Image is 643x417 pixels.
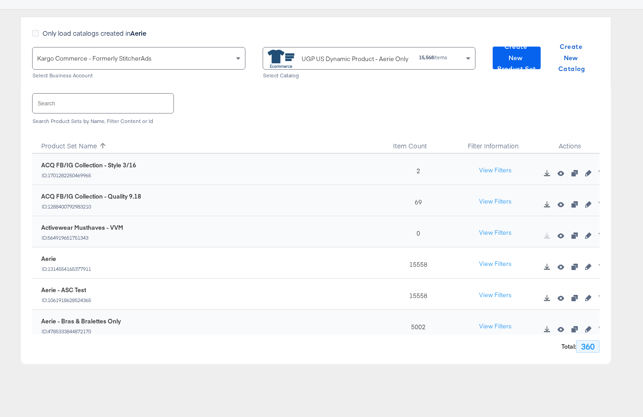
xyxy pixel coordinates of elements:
span: Kargo Commerce - Formerly StitcherAds [37,54,152,62]
div: 69 [387,185,446,216]
div: items [417,54,448,61]
div: UGP US Dynamic Product - Aerie Only [302,54,408,64]
strong: Aerie [130,28,146,38]
div: Toggle SortBy [32,131,387,154]
div: Filter Information [446,131,541,154]
div: Aerie - ASC Test [41,286,91,294]
button: Create New Product Set [493,47,541,69]
strong: 15,568 [419,54,434,61]
div: 2 [387,154,446,185]
div: Toggle SortBy [387,131,446,154]
div: 0 [387,216,446,247]
div: 15558 [387,247,446,279]
div: ID: 1314554165377911 [41,266,91,272]
div: ID: 1701282250469965 [41,172,136,179]
input: Search product sets [33,94,173,113]
div: ID: 1061918628524365 [41,297,91,303]
div: Search Product Sets by Name, Filter Content or Id [32,118,600,124]
button: View Filters [473,256,518,272]
div: Aerie - Bras & Bralettes Only [41,317,121,326]
div: ID: 1288400792983210 [41,204,141,210]
div: Select Business Account [32,72,245,79]
div: ID: 564919651751343 [41,235,123,241]
button: View Filters [473,194,518,210]
button: View Filters [473,225,518,241]
div: 360 [576,340,600,353]
button: View Filters [473,318,518,335]
div: 5002 [387,310,446,341]
div: Aerie [41,255,91,263]
button: Create New Catalog [548,47,596,69]
span: Only load catalogs created in [43,28,146,38]
div: Select Catalog [263,72,476,79]
div: ACQ FB/IG Collection - Quality 9.18 [41,192,141,201]
div: Product Set Name [32,131,387,154]
div: ACQ FB/IG Collection - Style 3/16 [41,161,136,170]
div: 15558 [387,279,446,310]
div: Item Count [387,131,446,154]
button: View Filters [473,162,518,179]
strong: Total : [561,342,576,351]
span: Create New Catalog [552,41,592,75]
button: View Filters [473,287,518,303]
div: Actions [540,131,600,154]
span: Create New Product Set [496,41,537,75]
div: ID: 4785333844872170 [41,328,121,335]
div: Activewear Musthaves - VVM [41,223,123,232]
